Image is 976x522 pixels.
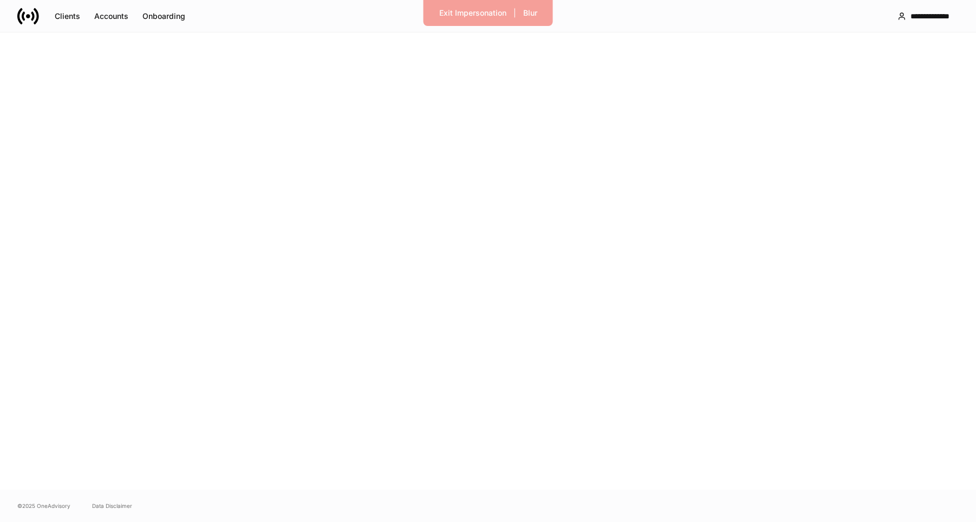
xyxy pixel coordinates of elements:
[48,8,87,25] button: Clients
[94,11,128,22] div: Accounts
[17,501,70,510] span: © 2025 OneAdvisory
[135,8,192,25] button: Onboarding
[55,11,80,22] div: Clients
[432,4,513,22] button: Exit Impersonation
[523,8,537,18] div: Blur
[439,8,506,18] div: Exit Impersonation
[142,11,185,22] div: Onboarding
[516,4,544,22] button: Blur
[92,501,132,510] a: Data Disclaimer
[87,8,135,25] button: Accounts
